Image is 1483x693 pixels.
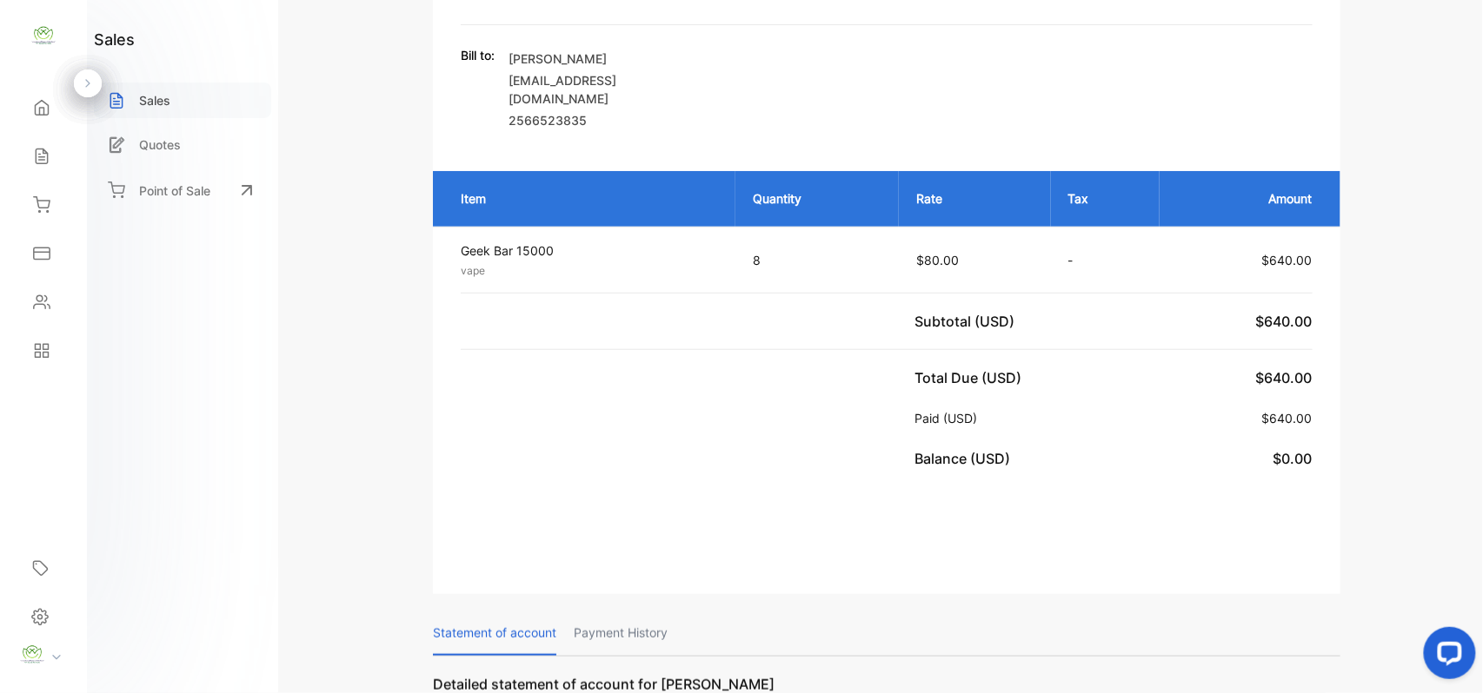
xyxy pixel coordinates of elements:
span: $640.00 [1262,253,1313,267]
a: Quotes [94,127,271,162]
p: Quantity [753,189,881,208]
p: [PERSON_NAME] [509,49,708,68]
p: Paid (USD) [914,409,984,427]
a: Sales [94,82,271,118]
p: Tax [1068,189,1142,208]
h1: sales [94,28,135,51]
a: Point of Sale [94,171,271,209]
p: - [1068,251,1142,269]
p: Point of Sale [139,181,210,200]
p: Total Due (USD) [914,367,1028,388]
p: Item [461,189,718,208]
span: $640.00 [1256,313,1313,330]
p: Payment History [574,611,668,656]
p: Sales [139,91,170,109]
p: Geek Bar 15000 [461,241,722,260]
p: Balance (USD) [914,448,1017,469]
span: $640.00 [1256,369,1313,386]
span: $80.00 [916,253,959,267]
p: Bill to: [461,46,495,64]
p: Statement of account [433,611,556,656]
p: Amount [1177,189,1313,208]
iframe: LiveChat chat widget [1410,620,1483,693]
p: Quotes [139,135,181,154]
p: Subtotal (USD) [914,311,1021,332]
p: vape [461,263,722,279]
p: 8 [753,251,881,269]
img: profile [19,642,45,668]
p: 2566523835 [509,111,708,129]
span: $0.00 [1274,450,1313,467]
span: $640.00 [1262,411,1313,426]
img: logo [30,23,57,49]
p: [EMAIL_ADDRESS][DOMAIN_NAME] [509,71,708,108]
p: Rate [916,189,1033,208]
